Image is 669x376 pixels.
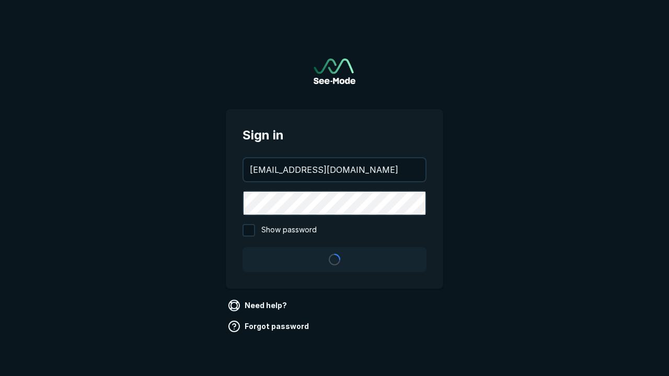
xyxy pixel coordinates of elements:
span: Show password [261,224,317,237]
input: your@email.com [244,158,425,181]
a: Need help? [226,297,291,314]
a: Forgot password [226,318,313,335]
img: See-Mode Logo [314,58,355,84]
span: Sign in [243,126,426,145]
a: Go to sign in [314,58,355,84]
